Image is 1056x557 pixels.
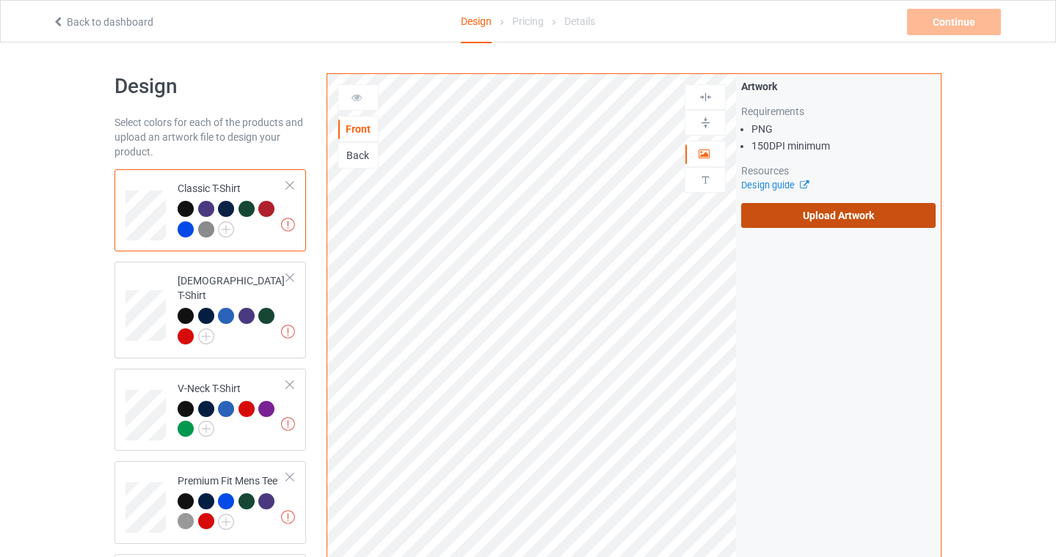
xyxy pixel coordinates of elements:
img: exclamation icon [281,218,295,232]
div: Premium Fit Mens Tee [114,461,306,543]
img: svg%3E%0A [699,116,713,130]
label: Upload Artwork [741,203,936,228]
li: PNG [751,122,936,136]
img: heather_texture.png [198,221,214,237]
div: Premium Fit Mens Tee [178,473,287,528]
div: Design [461,1,492,43]
div: Artwork [741,79,936,94]
div: V-Neck T-Shirt [178,381,287,436]
div: Select colors for each of the products and upload an artwork file to design your product. [114,115,306,159]
div: Details [564,1,595,42]
div: Front [338,122,378,136]
div: Requirements [741,104,936,119]
h1: Design [114,73,306,100]
div: [DEMOGRAPHIC_DATA] T-Shirt [114,262,306,358]
img: exclamation icon [281,325,295,339]
img: svg+xml;base64,PD94bWwgdmVyc2lvbj0iMS4wIiBlbmNvZGluZz0iVVRGLTgiPz4KPHN2ZyB3aWR0aD0iMjJweCIgaGVpZ2... [198,421,214,437]
img: exclamation icon [281,417,295,431]
img: svg+xml;base64,PD94bWwgdmVyc2lvbj0iMS4wIiBlbmNvZGluZz0iVVRGLTgiPz4KPHN2ZyB3aWR0aD0iMjJweCIgaGVpZ2... [218,221,234,237]
img: heather_texture.png [178,513,194,529]
div: Classic T-Shirt [178,181,287,236]
div: Classic T-Shirt [114,169,306,251]
div: V-Neck T-Shirt [114,369,306,451]
img: svg+xml;base64,PD94bWwgdmVyc2lvbj0iMS4wIiBlbmNvZGluZz0iVVRGLTgiPz4KPHN2ZyB3aWR0aD0iMjJweCIgaGVpZ2... [198,328,214,344]
div: Resources [741,163,936,178]
img: exclamation icon [281,510,295,524]
div: Pricing [512,1,544,42]
img: svg%3E%0A [699,173,713,187]
img: svg%3E%0A [699,90,713,104]
div: [DEMOGRAPHIC_DATA] T-Shirt [178,273,287,343]
div: Back [338,148,378,163]
img: svg+xml;base64,PD94bWwgdmVyc2lvbj0iMS4wIiBlbmNvZGluZz0iVVRGLTgiPz4KPHN2ZyB3aWR0aD0iMjJweCIgaGVpZ2... [218,514,234,530]
a: Back to dashboard [52,16,153,28]
a: Design guide [741,180,808,191]
li: 150 DPI minimum [751,139,936,153]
